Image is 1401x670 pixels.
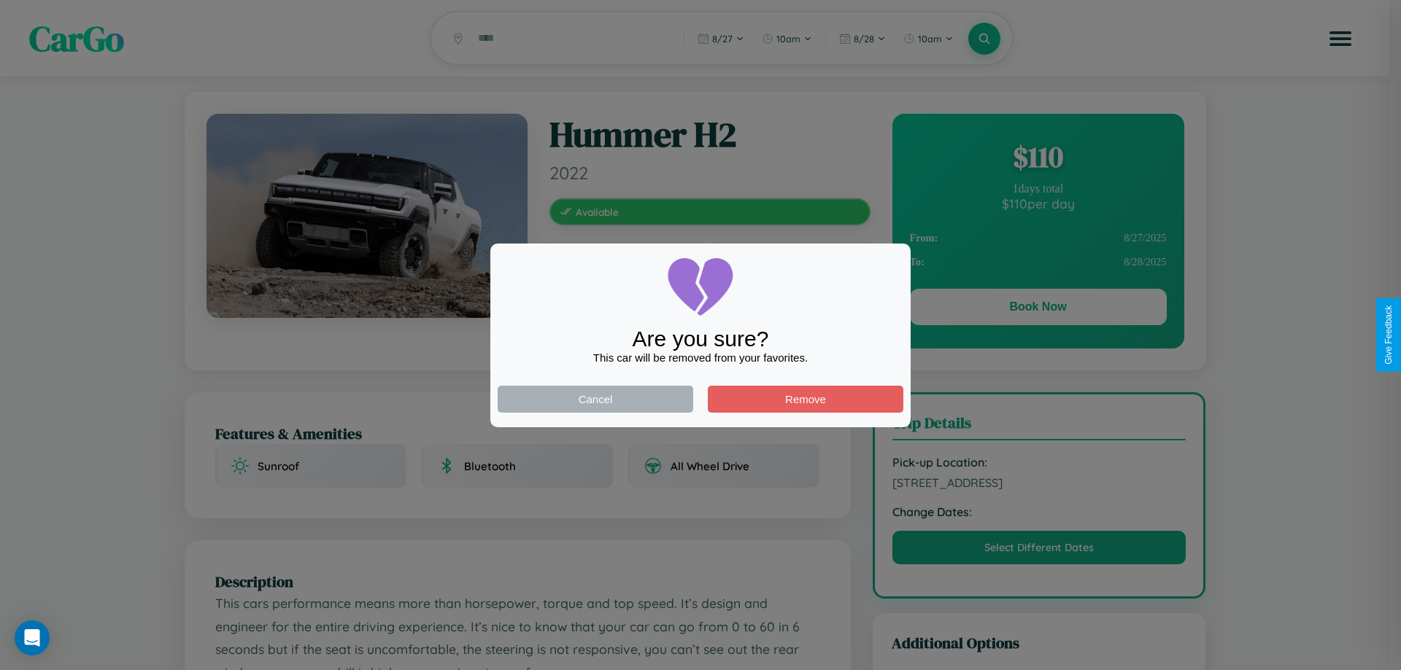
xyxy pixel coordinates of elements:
button: Cancel [498,386,693,413]
div: Give Feedback [1383,305,1394,365]
img: broken-heart [664,251,737,324]
div: Open Intercom Messenger [15,620,50,655]
div: This car will be removed from your favorites. [498,351,903,364]
button: Remove [708,386,903,413]
div: Are you sure? [498,327,903,351]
